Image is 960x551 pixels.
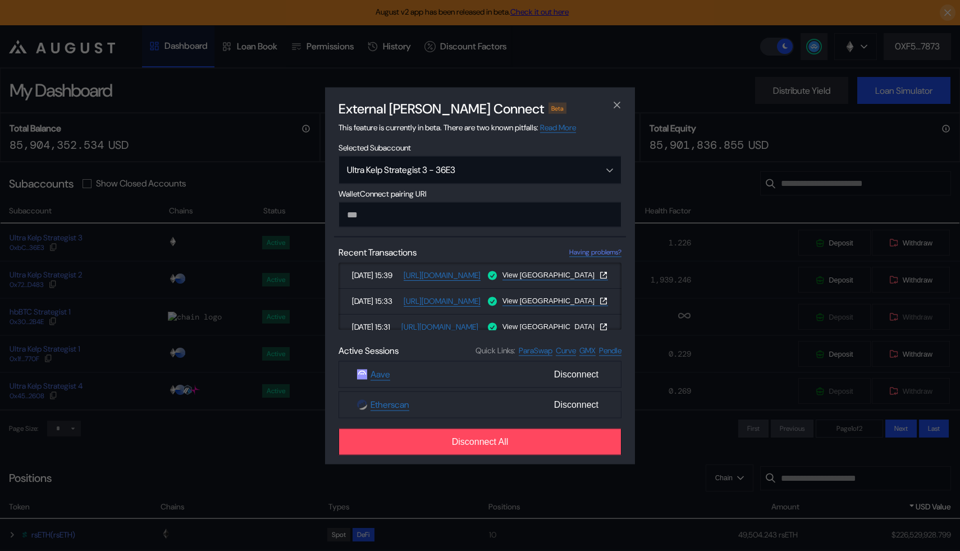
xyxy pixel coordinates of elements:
a: Etherscan [371,398,409,411]
button: View [GEOGRAPHIC_DATA] [502,270,608,279]
div: Beta [548,102,566,113]
span: Disconnect [550,395,603,414]
div: Ultra Kelp Strategist 3 - 36E3 [347,164,584,176]
a: Pendle [599,345,621,356]
span: Recent Transactions [339,246,417,258]
h2: External [PERSON_NAME] Connect [339,99,544,117]
span: Active Sessions [339,344,399,356]
span: [DATE] 15:33 [352,296,399,306]
button: AaveAaveDisconnect [339,361,621,388]
span: WalletConnect pairing URI [339,188,621,198]
a: ParaSwap [519,345,552,356]
button: Disconnect All [339,428,621,455]
a: [URL][DOMAIN_NAME] [401,321,478,332]
button: View [GEOGRAPHIC_DATA] [502,322,608,331]
span: Quick Links: [476,345,515,356]
span: Disconnect All [452,436,509,447]
a: Aave [371,368,390,380]
a: Curve [556,345,576,356]
a: GMX [579,345,596,356]
button: View [GEOGRAPHIC_DATA] [502,296,608,305]
button: EtherscanEtherscanDisconnect [339,391,621,418]
a: [URL][DOMAIN_NAME] [404,270,481,280]
span: [DATE] 15:31 [352,322,397,332]
a: [URL][DOMAIN_NAME] [404,295,481,306]
button: Open menu [339,156,621,184]
span: This feature is currently in beta. There are two known pitfalls: [339,122,576,132]
img: Etherscan [357,399,367,409]
button: close modal [608,96,626,114]
span: [DATE] 15:39 [352,270,399,280]
a: View [GEOGRAPHIC_DATA] [502,270,608,280]
span: Selected Subaccount [339,142,621,152]
a: Read More [540,122,576,133]
a: Having problems? [569,247,621,257]
span: Disconnect [550,365,603,384]
img: Aave [357,369,367,379]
